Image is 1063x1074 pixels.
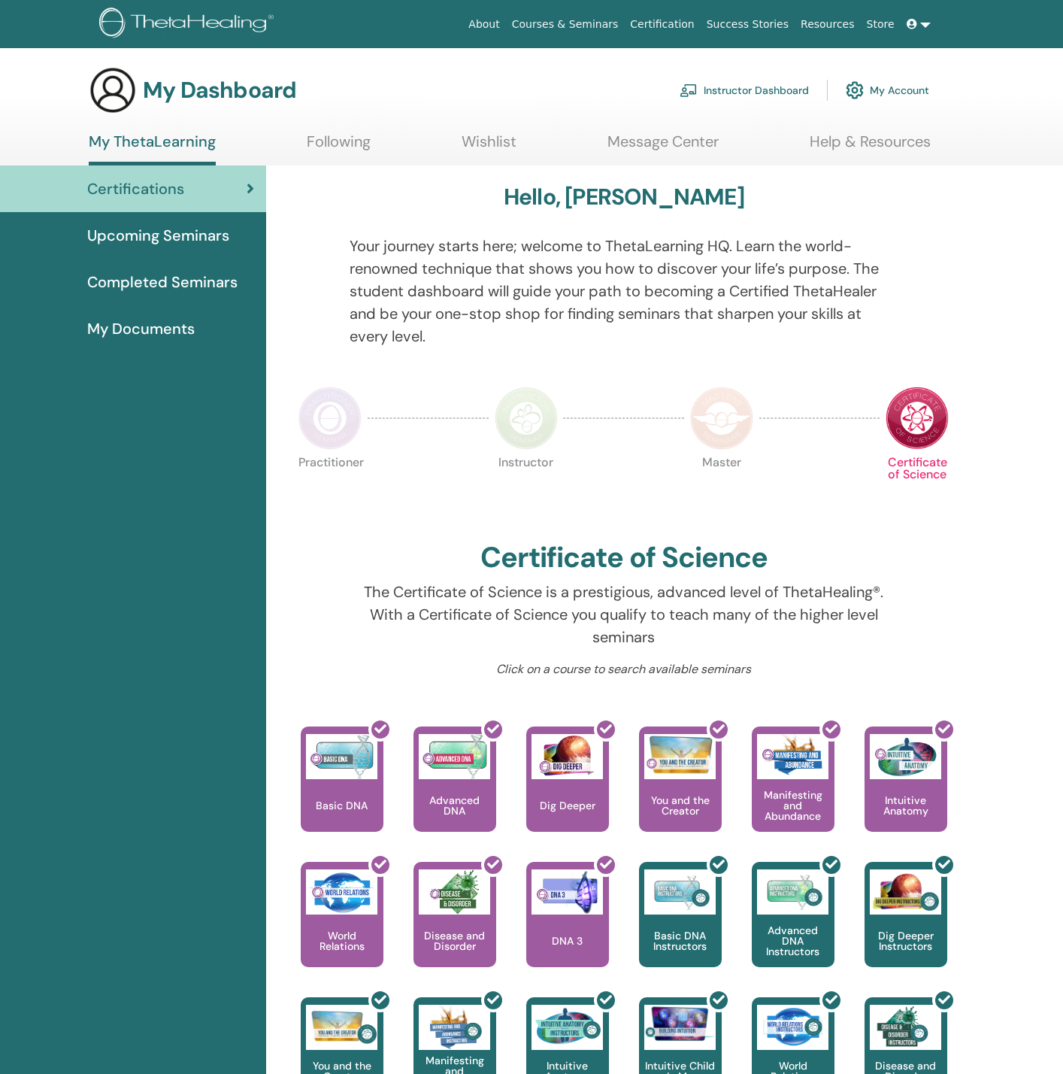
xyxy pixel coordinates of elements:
[865,862,947,997] a: Dig Deeper Instructors Dig Deeper Instructors
[870,734,941,779] img: Intuitive Anatomy
[810,132,931,162] a: Help & Resources
[419,734,490,779] img: Advanced DNA
[413,930,496,951] p: Disease and Disorder
[495,457,558,520] p: Instructor
[419,869,490,915] img: Disease and Disorder
[865,795,947,816] p: Intuitive Anatomy
[87,224,229,247] span: Upcoming Seminars
[870,869,941,915] img: Dig Deeper Instructors
[886,387,949,450] img: Certificate of Science
[301,862,383,997] a: World Relations World Relations
[143,77,296,104] h3: My Dashboard
[99,8,279,41] img: logo.png
[526,862,609,997] a: DNA 3 DNA 3
[861,11,901,38] a: Store
[639,862,722,997] a: Basic DNA Instructors Basic DNA Instructors
[757,734,828,779] img: Manifesting and Abundance
[419,1005,490,1050] img: Manifesting and Abundance Instructors
[607,132,719,162] a: Message Center
[413,727,496,862] a: Advanced DNA Advanced DNA
[534,800,601,811] p: Dig Deeper
[865,727,947,862] a: Intuitive Anatomy Intuitive Anatomy
[644,869,716,915] img: Basic DNA Instructors
[462,132,516,162] a: Wishlist
[298,457,362,520] p: Practitioner
[846,77,864,103] img: cog.svg
[757,869,828,915] img: Advanced DNA Instructors
[531,869,603,915] img: DNA 3
[298,387,362,450] img: Practitioner
[752,727,834,862] a: Manifesting and Abundance Manifesting and Abundance
[795,11,861,38] a: Resources
[87,317,195,340] span: My Documents
[87,177,184,200] span: Certifications
[506,11,625,38] a: Courses & Seminars
[462,11,505,38] a: About
[526,727,609,862] a: Dig Deeper Dig Deeper
[306,869,377,915] img: World Relations
[350,581,898,648] p: The Certificate of Science is a prestigious, advanced level of ThetaHealing®. With a Certificate ...
[690,457,753,520] p: Master
[301,930,383,951] p: World Relations
[680,74,809,107] a: Instructor Dashboard
[307,132,371,162] a: Following
[846,74,929,107] a: My Account
[624,11,700,38] a: Certification
[639,930,722,951] p: Basic DNA Instructors
[531,734,603,779] img: Dig Deeper
[350,235,898,347] p: Your journey starts here; welcome to ThetaLearning HQ. Learn the world-renowned technique that sh...
[757,1005,828,1050] img: World Relations Instructors
[413,795,496,816] p: Advanced DNA
[495,387,558,450] img: Instructor
[504,184,744,211] h3: Hello, [PERSON_NAME]
[644,1005,716,1042] img: Intuitive Child In Me Instructors
[531,1005,603,1050] img: Intuitive Anatomy Instructors
[350,660,898,678] p: Click on a course to search available seminars
[480,541,768,575] h2: Certificate of Science
[639,795,722,816] p: You and the Creator
[680,83,698,97] img: chalkboard-teacher.svg
[306,734,377,779] img: Basic DNA
[413,862,496,997] a: Disease and Disorder Disease and Disorder
[644,734,716,775] img: You and the Creator
[306,1005,377,1050] img: You and the Creator Instructors
[690,387,753,450] img: Master
[886,457,949,520] p: Certificate of Science
[701,11,795,38] a: Success Stories
[89,66,137,114] img: generic-user-icon.jpg
[89,132,216,165] a: My ThetaLearning
[87,271,238,293] span: Completed Seminars
[301,727,383,862] a: Basic DNA Basic DNA
[752,862,834,997] a: Advanced DNA Instructors Advanced DNA Instructors
[752,925,834,957] p: Advanced DNA Instructors
[752,790,834,821] p: Manifesting and Abundance
[870,1005,941,1050] img: Disease and Disorder Instructors
[639,727,722,862] a: You and the Creator You and the Creator
[865,930,947,951] p: Dig Deeper Instructors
